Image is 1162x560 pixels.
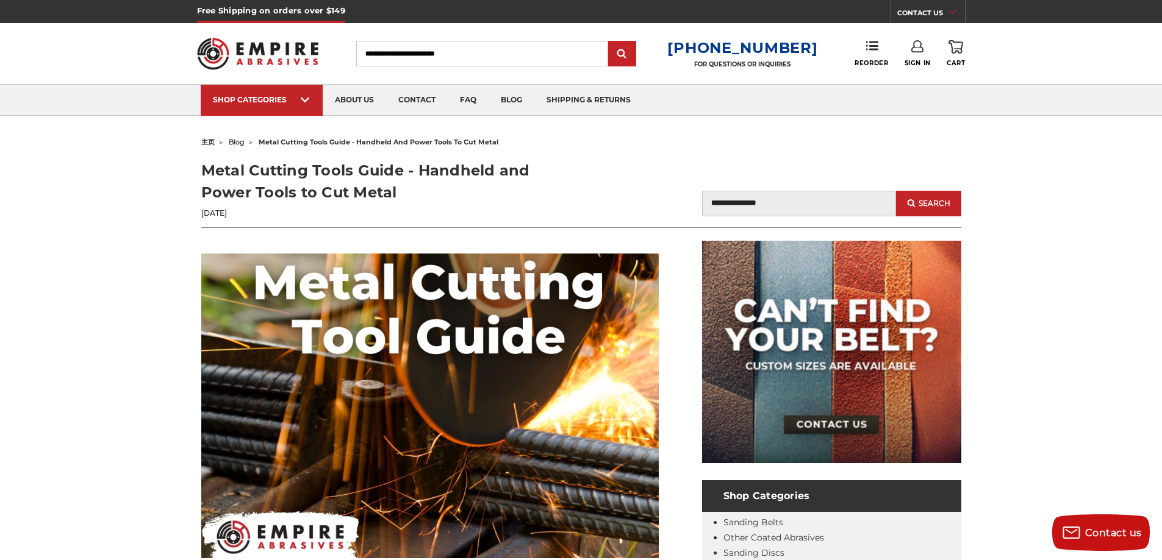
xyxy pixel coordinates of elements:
span: Contact us [1085,527,1142,539]
span: Reorder [855,59,888,67]
a: Other Coated Abrasives [723,532,824,543]
img: promo banner for custom belts. [702,241,961,463]
input: Submit [610,42,634,66]
span: Cart [947,59,965,67]
a: about us [323,85,386,116]
a: blog [489,85,534,116]
h4: Shop Categories [702,480,961,512]
a: faq [448,85,489,116]
a: shipping & returns [534,85,643,116]
p: FOR QUESTIONS OR INQUIRIES [667,60,817,68]
a: contact [386,85,448,116]
div: SHOP CATEGORIES [213,95,310,104]
span: metal cutting tools guide - handheld and power tools to cut metal [259,138,498,146]
a: Sanding Belts [723,517,783,528]
a: CONTACT US [897,6,965,23]
a: Cart [947,40,965,67]
a: 主页 [201,138,215,146]
p: [DATE] [201,208,581,219]
a: Sanding Discs [723,547,784,558]
span: Search [919,199,950,208]
a: blog [229,138,245,146]
button: Contact us [1052,514,1150,551]
h1: Metal Cutting Tools Guide - Handheld and Power Tools to Cut Metal [201,160,581,204]
a: [PHONE_NUMBER] [667,39,817,57]
span: Sign In [905,59,931,67]
img: Empire Abrasives [197,30,319,77]
button: Search [896,191,961,216]
img: Metal Cutting Tools Guide - Handheld and Power Tools to Cut Metal [201,253,659,558]
a: Reorder [855,40,888,66]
